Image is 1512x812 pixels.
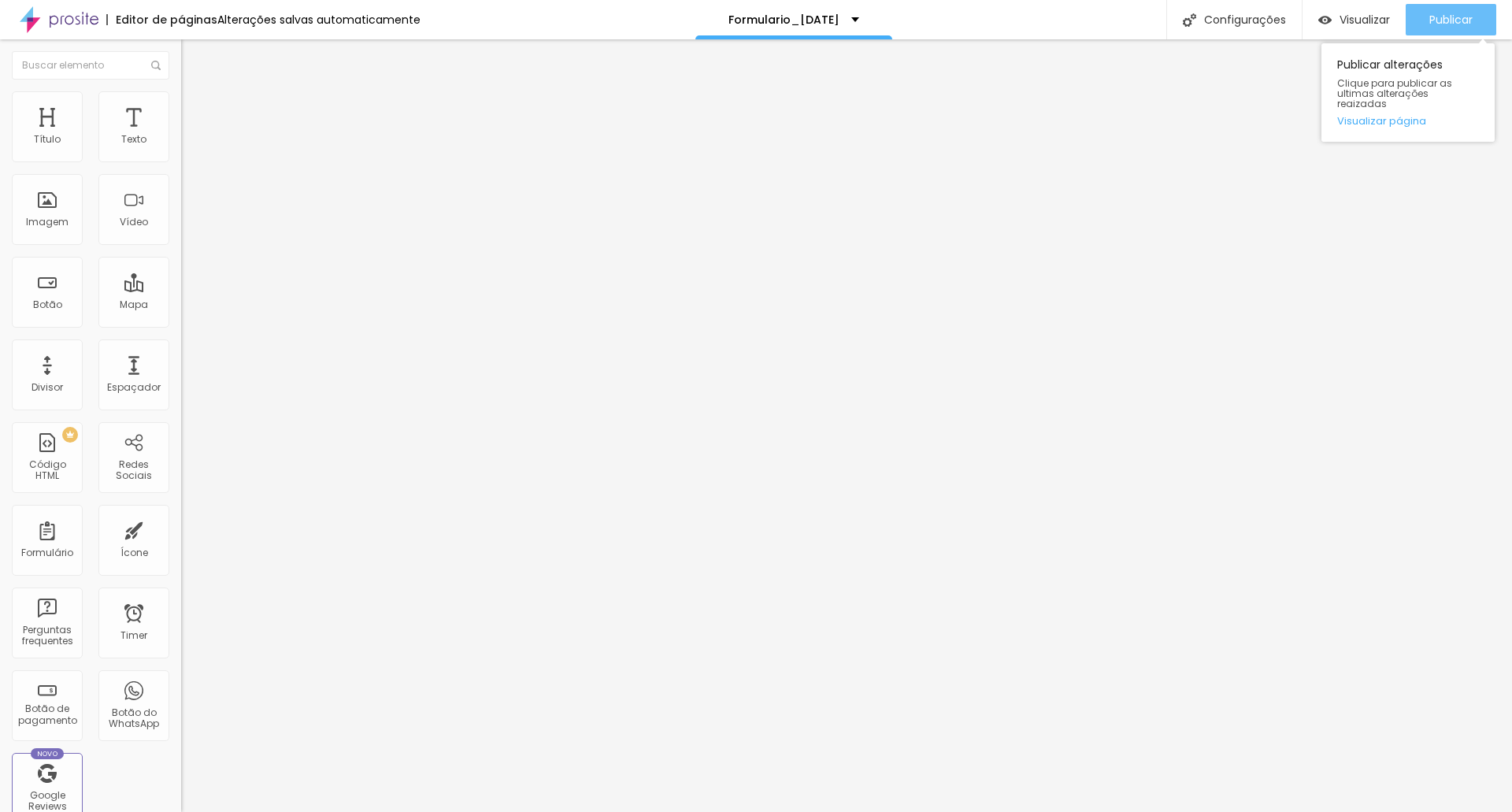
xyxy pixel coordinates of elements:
p: Formulario_[DATE] [728,14,839,25]
div: Ícone [120,547,148,558]
span: Publicar [1429,13,1473,26]
img: Icone [151,61,161,70]
img: view-1.svg [1318,13,1332,27]
span: Clique para publicar as ultimas alterações reaizadas [1337,78,1479,109]
div: Texto [121,134,146,145]
div: Divisor [31,382,63,393]
div: Vídeo [120,217,148,228]
div: Novo [31,748,65,759]
iframe: Editor [181,39,1512,812]
div: Botão [33,299,62,310]
div: Espaçador [107,382,161,393]
img: Icone [1183,13,1196,27]
div: Imagem [26,217,69,228]
div: Timer [120,630,147,641]
div: Código HTML [16,459,78,482]
div: Botão de pagamento [16,703,78,726]
a: Visualizar página [1337,116,1479,126]
div: Perguntas frequentes [16,625,78,647]
button: Visualizar [1303,4,1406,35]
div: Botão do WhatsApp [102,707,165,730]
div: Editor de páginas [106,14,217,25]
div: Mapa [120,299,148,310]
div: Formulário [21,547,73,558]
input: Buscar elemento [12,51,169,80]
div: Publicar alterações [1321,43,1495,142]
div: Título [34,134,61,145]
button: Publicar [1406,4,1496,35]
div: Redes Sociais [102,459,165,482]
span: Visualizar [1340,13,1390,26]
div: Alterações salvas automaticamente [217,14,421,25]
